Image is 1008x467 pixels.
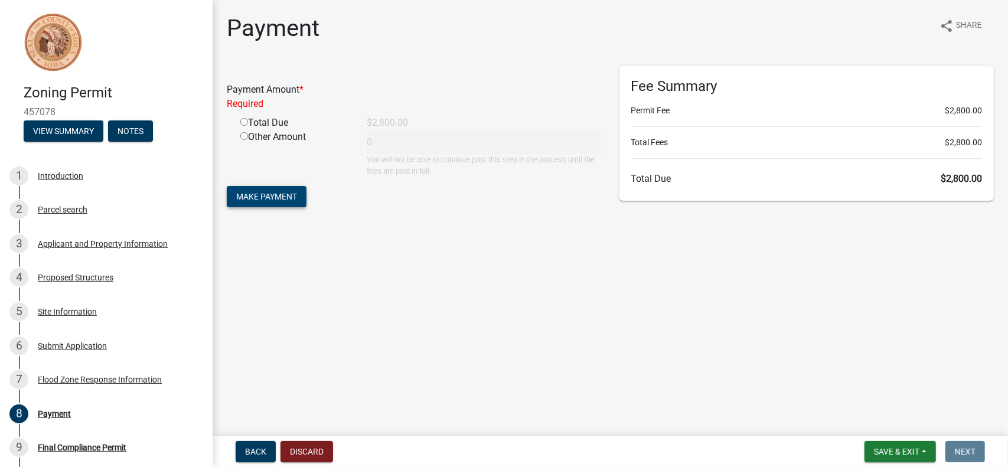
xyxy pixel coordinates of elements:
[38,205,87,214] div: Parcel search
[956,19,982,33] span: Share
[24,106,189,117] span: 457078
[227,14,319,43] h1: Payment
[38,240,168,248] div: Applicant and Property Information
[38,342,107,350] div: Submit Application
[945,104,982,117] span: $2,800.00
[941,173,982,184] span: $2,800.00
[9,337,28,355] div: 6
[38,172,83,180] div: Introduction
[38,410,71,418] div: Payment
[38,443,126,452] div: Final Compliance Permit
[9,302,28,321] div: 5
[9,200,28,219] div: 2
[930,14,991,37] button: shareShare
[865,441,936,462] button: Save & Exit
[945,136,982,149] span: $2,800.00
[9,370,28,389] div: 7
[940,19,954,33] i: share
[38,273,113,282] div: Proposed Structures
[231,130,358,177] div: Other Amount
[280,441,333,462] button: Discard
[227,97,602,111] div: Required
[9,268,28,287] div: 4
[231,116,358,130] div: Total Due
[631,78,983,95] h6: Fee Summary
[236,441,276,462] button: Back
[9,234,28,253] div: 3
[108,127,153,136] wm-modal-confirm: Notes
[631,136,983,149] li: Total Fees
[24,120,103,142] button: View Summary
[631,104,983,117] li: Permit Fee
[9,166,28,185] div: 1
[38,375,162,384] div: Flood Zone Response Information
[24,127,103,136] wm-modal-confirm: Summary
[874,447,919,456] span: Save & Exit
[38,308,97,316] div: Site Information
[227,186,306,207] button: Make Payment
[631,173,983,184] h6: Total Due
[9,438,28,457] div: 9
[236,192,297,201] span: Make Payment
[245,447,266,456] span: Back
[218,83,611,111] div: Payment Amount
[955,447,976,456] span: Next
[9,404,28,423] div: 8
[24,12,83,72] img: Sioux County, Iowa
[108,120,153,142] button: Notes
[24,84,203,102] h4: Zoning Permit
[945,441,985,462] button: Next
